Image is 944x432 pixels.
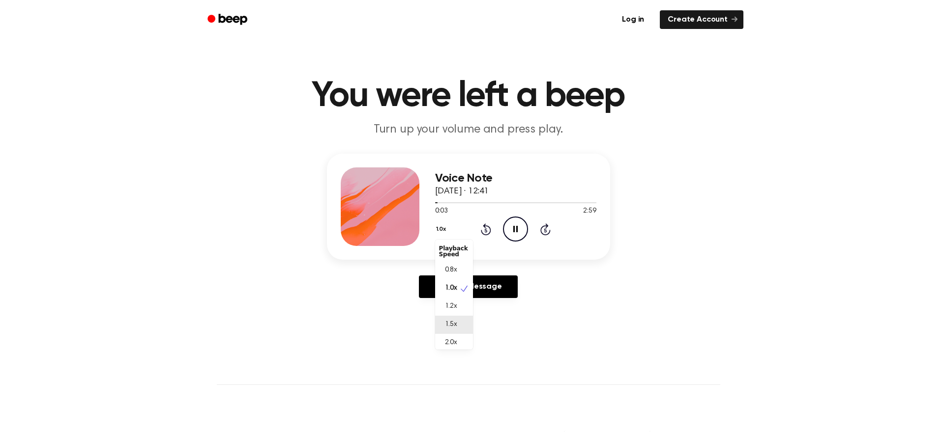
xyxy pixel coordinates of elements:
span: 2.0x [445,338,457,348]
span: 1.2x [445,301,457,312]
span: 0.8x [445,265,457,275]
button: 1.0x [435,221,450,238]
span: 1.0x [445,283,457,294]
div: Playback Speed [435,242,473,261]
span: 1.5x [445,320,457,330]
div: 1.0x [435,240,473,350]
